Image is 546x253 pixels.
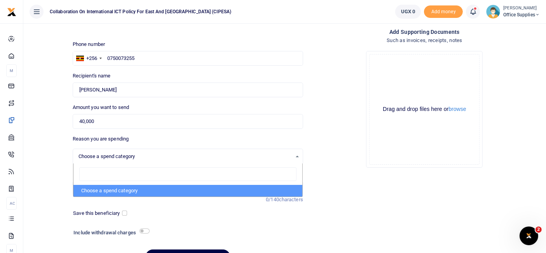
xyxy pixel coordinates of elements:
[366,51,483,168] div: File Uploader
[73,170,194,178] label: Memo for this transaction (Your recipient will see this)
[86,54,97,62] div: +256
[279,197,303,202] span: characters
[392,5,424,19] li: Wallet ballance
[486,5,500,19] img: profile-user
[73,135,129,143] label: Reason you are spending
[73,83,303,97] input: Loading name...
[73,114,303,129] input: UGX
[73,230,146,236] h6: Include withdrawal charges
[309,36,540,45] h4: Such as invoices, receipts, notes
[536,227,542,233] span: 2
[6,64,17,77] li: M
[6,197,17,210] li: Ac
[309,28,540,36] h4: Add supporting Documents
[370,105,479,113] div: Drag and drop files here or
[73,185,302,197] li: Choose a spend category
[7,9,16,14] a: logo-small logo-large logo-large
[266,197,279,202] span: 0/140
[7,7,16,17] img: logo-small
[401,8,415,16] span: UGX 0
[424,8,463,14] a: Add money
[486,5,540,19] a: profile-user [PERSON_NAME] Office Supplies
[520,227,538,245] iframe: Intercom live chat
[47,8,234,15] span: Collaboration on International ICT Policy For East and [GEOGRAPHIC_DATA] (CIPESA)
[424,5,463,18] li: Toup your wallet
[73,51,303,66] input: Enter phone number
[73,40,105,48] label: Phone number
[78,153,292,160] span: Choose a spend category
[73,51,104,65] div: Uganda: +256
[424,5,463,18] span: Add money
[395,5,421,19] a: UGX 0
[73,181,303,196] input: Enter extra information
[448,106,466,112] button: browse
[503,5,540,12] small: [PERSON_NAME]
[73,209,120,217] label: Save this beneficiary
[73,72,111,80] label: Recipient's name
[503,11,540,18] span: Office Supplies
[73,104,129,111] label: Amount you want to send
